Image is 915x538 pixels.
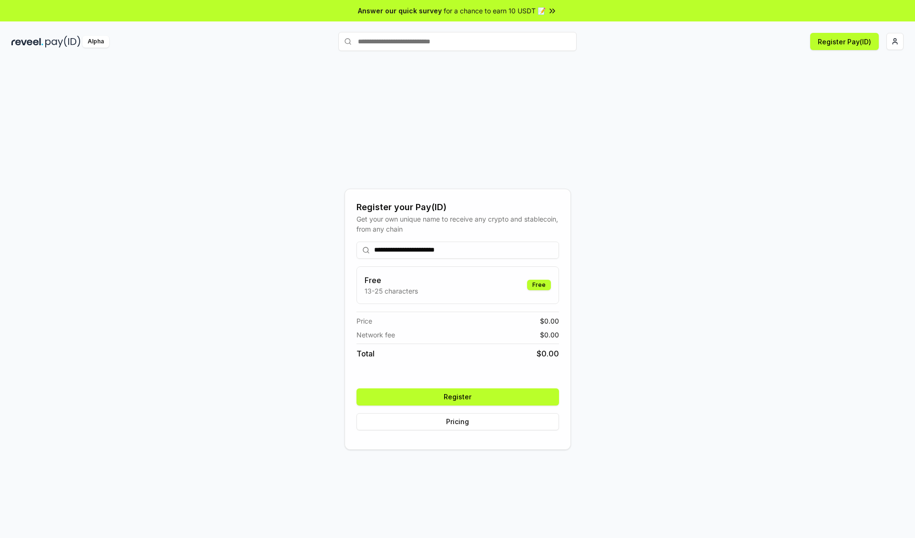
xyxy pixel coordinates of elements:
[356,348,375,359] span: Total
[810,33,879,50] button: Register Pay(ID)
[356,330,395,340] span: Network fee
[356,214,559,234] div: Get your own unique name to receive any crypto and stablecoin, from any chain
[45,36,81,48] img: pay_id
[540,330,559,340] span: $ 0.00
[540,316,559,326] span: $ 0.00
[356,316,372,326] span: Price
[527,280,551,290] div: Free
[356,388,559,406] button: Register
[358,6,442,16] span: Answer our quick survey
[365,274,418,286] h3: Free
[365,286,418,296] p: 13-25 characters
[356,413,559,430] button: Pricing
[444,6,546,16] span: for a chance to earn 10 USDT 📝
[82,36,109,48] div: Alpha
[356,201,559,214] div: Register your Pay(ID)
[537,348,559,359] span: $ 0.00
[11,36,43,48] img: reveel_dark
